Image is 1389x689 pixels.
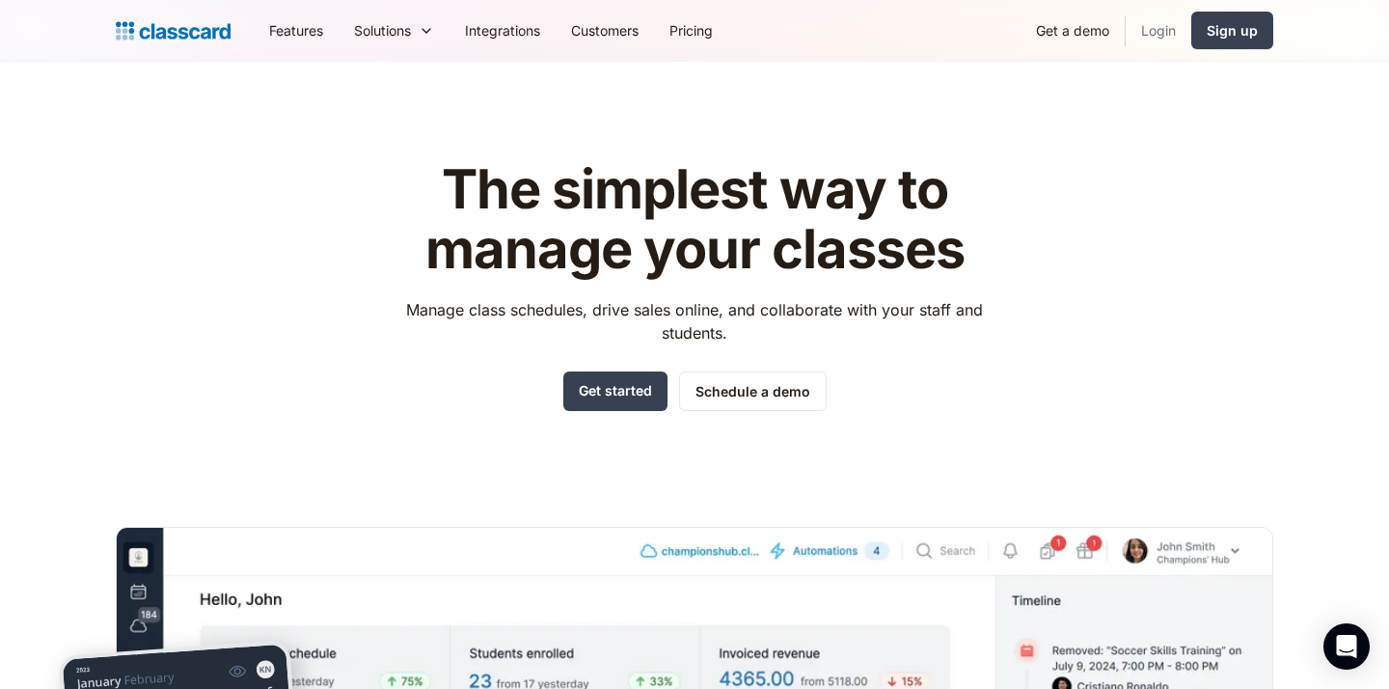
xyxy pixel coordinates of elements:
[654,9,728,52] a: Pricing
[1021,9,1125,52] a: Get a demo
[449,9,556,52] a: Integrations
[1323,623,1370,670] div: Open Intercom Messenger
[354,20,411,41] div: Solutions
[389,298,1001,344] p: Manage class schedules, drive sales online, and collaborate with your staff and students.
[563,372,667,411] a: Get started
[679,372,827,411] a: Schedule a demo
[339,9,449,52] div: Solutions
[116,17,231,44] a: Logo
[556,9,654,52] a: Customers
[254,9,339,52] a: Features
[389,160,1001,279] h1: The simplest way to manage your classes
[1126,9,1191,52] a: Login
[1191,12,1273,49] a: Sign up
[1207,20,1258,41] div: Sign up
